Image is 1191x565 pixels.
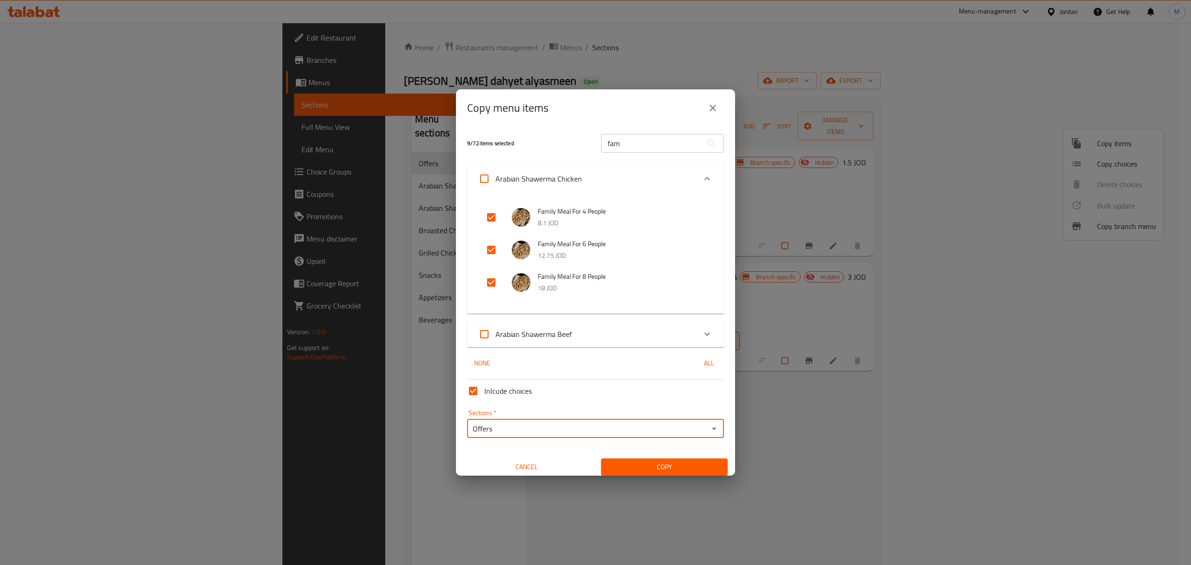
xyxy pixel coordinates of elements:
img: Family Meal For 6 People [512,241,530,259]
h5: 9 / 72 items selected [467,140,590,148]
span: Copy [609,461,720,473]
input: Search in items [601,134,703,153]
label: Acknowledge [473,168,582,190]
p: 18 JOD [538,282,705,294]
label: Acknowledge [473,323,572,345]
span: Inlcude choices [484,385,532,397]
span: All [698,357,720,369]
button: Cancel [463,458,590,476]
img: Family Meal For 8 People [512,273,530,292]
span: Cancel [467,461,586,473]
span: Arabian Shawerma Chicken [495,172,582,186]
img: Family Meal For 4 People [512,208,530,227]
button: close [702,97,724,119]
div: Expand [467,194,724,314]
span: Family Meal For 8 People [538,271,705,282]
h2: Copy menu items [467,101,549,115]
p: 12.75 JOD [538,250,705,262]
span: Family Meal For 6 People [538,238,705,250]
button: Copy [601,458,728,476]
span: None [471,357,493,369]
p: 8.1 JOD [538,217,705,229]
span: Family Meal For 4 People [538,206,705,217]
button: All [694,355,724,372]
div: Expand [467,164,724,194]
div: Expand [467,321,724,347]
span: Arabian Shawerma Beef [495,327,572,341]
input: Select section [470,422,706,435]
button: Open [708,422,721,435]
button: None [467,355,497,372]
